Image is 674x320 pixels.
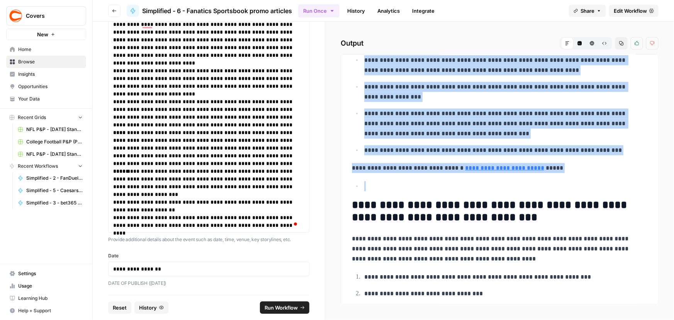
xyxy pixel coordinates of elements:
a: Simplified - 5 - Caesars Sportsbook promo code articles [14,184,86,197]
span: History [139,304,157,311]
button: History [134,301,168,314]
span: NFL P&P - [DATE] Standard (Production) Grid (3) [26,126,83,133]
button: Share [569,5,606,17]
a: Integrate [407,5,439,17]
button: Recent Grids [6,112,86,123]
button: New [6,29,86,40]
button: Workspace: Covers [6,6,86,26]
span: Opportunities [18,83,83,90]
a: History [343,5,370,17]
a: NFL P&P - [DATE] Standard (Production) Grid (2) [14,148,86,160]
span: Run Workflow [265,304,298,311]
label: Date [108,252,309,259]
a: Analytics [373,5,404,17]
span: Home [18,46,83,53]
button: Run Once [298,4,340,17]
span: Your Data [18,95,83,102]
p: Provide additional details about the event such as date, time, venue, key storylines, etc. [108,236,309,243]
a: Your Data [6,93,86,105]
span: Edit Workflow [614,7,647,15]
a: NFL P&P - [DATE] Standard (Production) Grid (3) [14,123,86,136]
a: Settings [6,267,86,280]
span: Browse [18,58,83,65]
a: Usage [6,280,86,292]
span: NFL P&P - [DATE] Standard (Production) Grid (2) [26,151,83,158]
h2: Output [341,37,659,49]
button: Recent Workflows [6,160,86,172]
span: Learning Hub [18,295,83,302]
span: Simplified - 5 - Caesars Sportsbook promo code articles [26,187,83,194]
span: Insights [18,71,83,78]
a: Simplified - 3 - bet365 bonus code articles [14,197,86,209]
span: Recent Grids [18,114,46,121]
a: Insights [6,68,86,80]
a: Learning Hub [6,292,86,305]
a: College Football P&P (Production) Grid (3) [14,136,86,148]
span: New [37,31,48,38]
img: Covers Logo [9,9,23,23]
button: Help + Support [6,305,86,317]
span: Recent Workflows [18,163,58,170]
span: Settings [18,270,83,277]
a: Opportunities [6,80,86,93]
button: Run Workflow [260,301,309,314]
span: Share [581,7,594,15]
span: Reset [113,304,127,311]
span: Simplified - 3 - bet365 bonus code articles [26,199,83,206]
a: Home [6,43,86,56]
a: Simplified - 2 - FanDuel promo code articles [14,172,86,184]
span: Covers [26,12,73,20]
button: Reset [108,301,131,314]
a: Simplified - 6 - Fanatics Sportsbook promo articles [127,5,292,17]
span: Usage [18,283,83,289]
span: Simplified - 2 - FanDuel promo code articles [26,175,83,182]
a: Browse [6,56,86,68]
span: College Football P&P (Production) Grid (3) [26,138,83,145]
p: DATE OF PUBLISH ([DATE]) [108,279,309,287]
a: Edit Workflow [609,5,659,17]
span: Help + Support [18,307,83,314]
span: Simplified - 6 - Fanatics Sportsbook promo articles [142,6,292,15]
